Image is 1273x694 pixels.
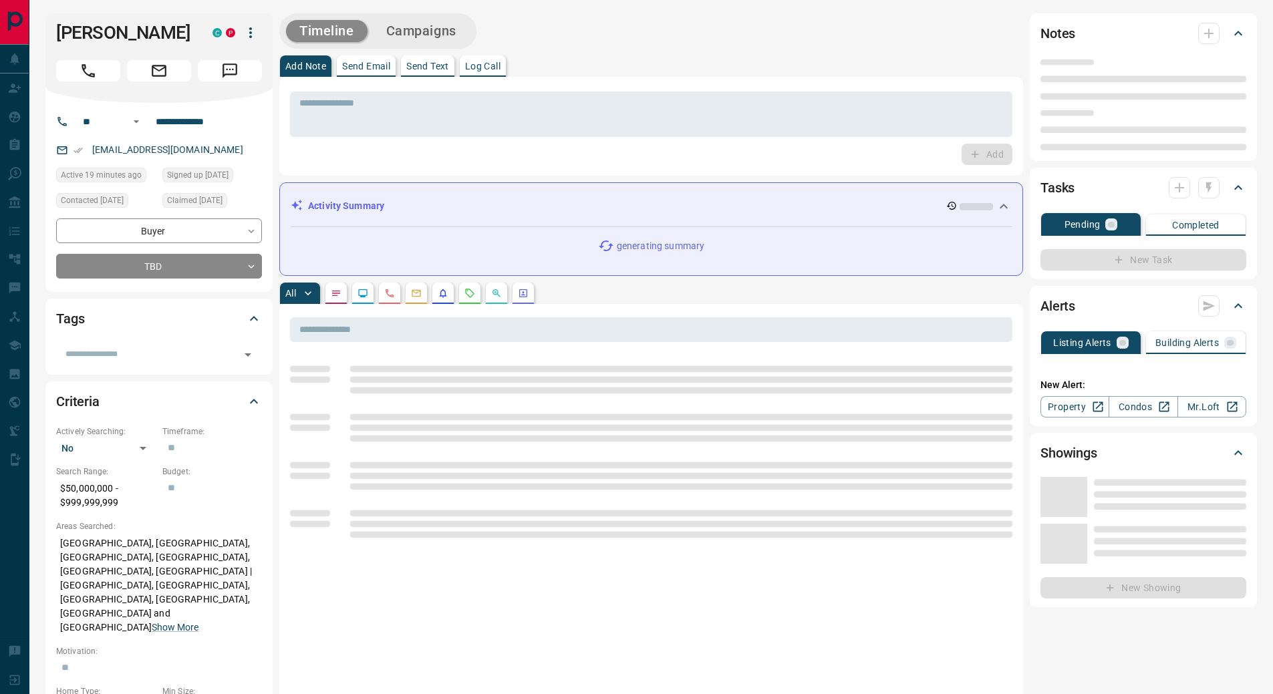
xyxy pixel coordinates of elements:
a: [EMAIL_ADDRESS][DOMAIN_NAME] [92,144,243,155]
p: Listing Alerts [1053,338,1111,347]
span: Contacted [DATE] [61,194,124,207]
div: Alerts [1040,290,1246,322]
svg: Listing Alerts [438,288,448,299]
div: Sat Apr 02 2022 [162,193,262,212]
p: $50,000,000 - $999,999,999 [56,478,156,514]
div: Sat Apr 02 2022 [162,168,262,186]
div: Tasks [1040,172,1246,204]
p: [GEOGRAPHIC_DATA], [GEOGRAPHIC_DATA], [GEOGRAPHIC_DATA], [GEOGRAPHIC_DATA], [GEOGRAPHIC_DATA], [G... [56,532,262,639]
div: Tags [56,303,262,335]
svg: Lead Browsing Activity [358,288,368,299]
p: Search Range: [56,466,156,478]
h2: Notes [1040,23,1075,44]
div: condos.ca [213,28,222,37]
span: Signed up [DATE] [167,168,229,182]
p: Activity Summary [308,199,384,213]
svg: Agent Actions [518,288,529,299]
div: TBD [56,254,262,279]
button: Open [239,345,257,364]
p: Timeframe: [162,425,262,438]
p: New Alert: [1040,378,1246,392]
p: Log Call [465,61,501,71]
span: Email [127,60,191,81]
svg: Calls [384,288,395,299]
h2: Tasks [1040,177,1075,198]
h1: [PERSON_NAME] [56,22,192,43]
span: Claimed [DATE] [167,194,223,207]
div: Activity Summary [291,194,1012,218]
div: Buyer [56,218,262,243]
button: Timeline [286,20,368,42]
svg: Requests [464,288,475,299]
div: Thu Aug 14 2025 [56,168,156,186]
div: No [56,438,156,459]
span: Active 19 minutes ago [61,168,142,182]
h2: Tags [56,308,84,329]
span: Call [56,60,120,81]
h2: Criteria [56,391,100,412]
a: Condos [1109,396,1177,417]
div: Sat Apr 02 2022 [56,193,156,212]
p: Motivation: [56,645,262,657]
svg: Opportunities [491,288,502,299]
h2: Alerts [1040,295,1075,317]
svg: Email Verified [74,146,83,155]
p: Building Alerts [1155,338,1219,347]
svg: Emails [411,288,422,299]
a: Mr.Loft [1177,396,1246,417]
p: Areas Searched: [56,520,262,532]
div: Criteria [56,385,262,417]
p: Actively Searching: [56,425,156,438]
p: Pending [1065,220,1101,229]
p: Budget: [162,466,262,478]
button: Show More [152,621,198,635]
p: generating summary [617,239,704,253]
button: Campaigns [373,20,470,42]
p: All [285,289,296,298]
div: Notes [1040,17,1246,49]
p: Add Note [285,61,326,71]
p: Send Email [342,61,390,71]
p: Completed [1172,220,1220,230]
a: Property [1040,396,1109,417]
button: Open [128,114,144,130]
div: property.ca [226,28,235,37]
p: Send Text [406,61,449,71]
h2: Showings [1040,442,1097,464]
svg: Notes [331,288,341,299]
div: Showings [1040,437,1246,469]
span: Message [198,60,262,81]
